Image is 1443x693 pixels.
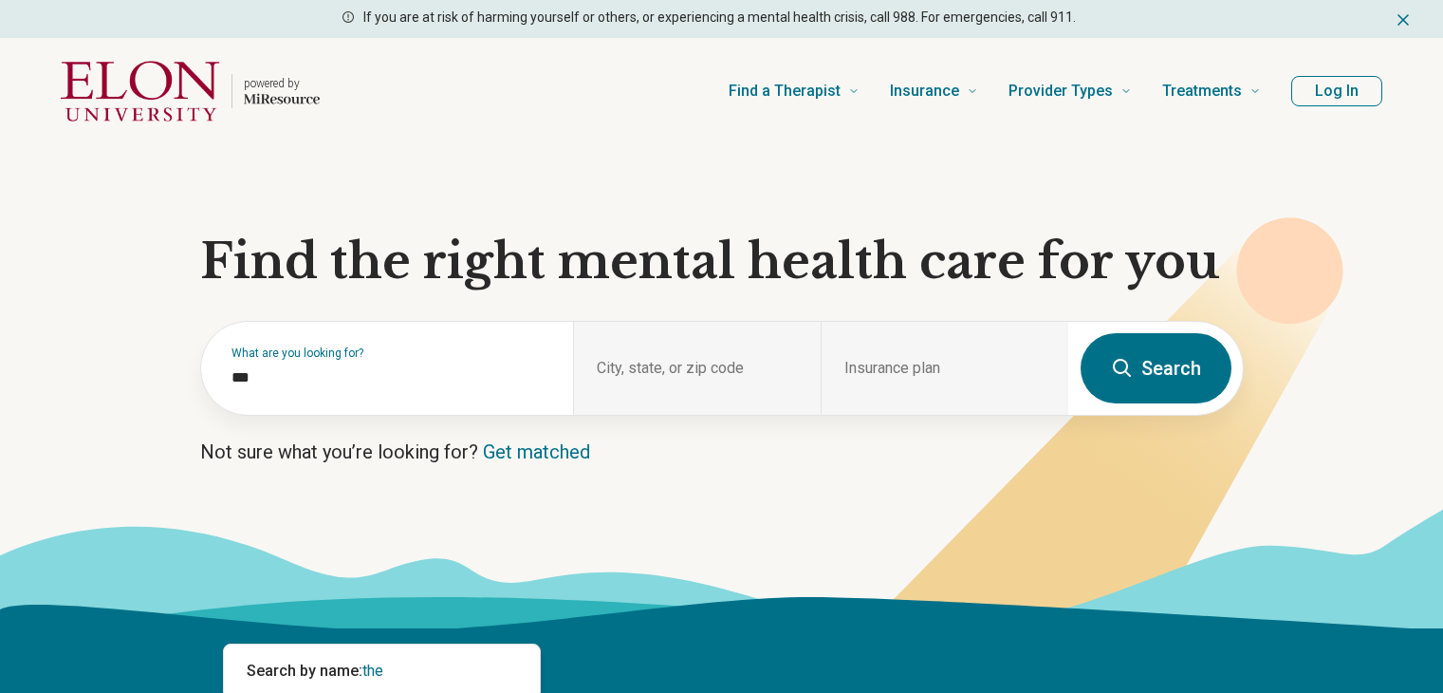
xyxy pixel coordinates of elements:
span: Search by name: [247,662,362,680]
button: Log In [1291,76,1382,106]
button: Dismiss [1394,8,1413,30]
span: Provider Types [1008,78,1113,104]
span: Insurance [890,78,959,104]
label: What are you looking for? [231,347,550,359]
span: Treatments [1162,78,1242,104]
p: Not sure what you’re looking for? [200,439,1244,465]
a: Home page [61,61,320,122]
span: Find a Therapist [729,78,841,104]
p: powered by [244,76,320,91]
p: If you are at risk of harming yourself or others, or experiencing a mental health crisis, call 98... [363,8,1076,28]
button: Search [1081,333,1231,403]
a: Get matched [483,440,590,463]
h1: Find the right mental health care for you [200,234,1244,290]
span: the [362,662,383,680]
